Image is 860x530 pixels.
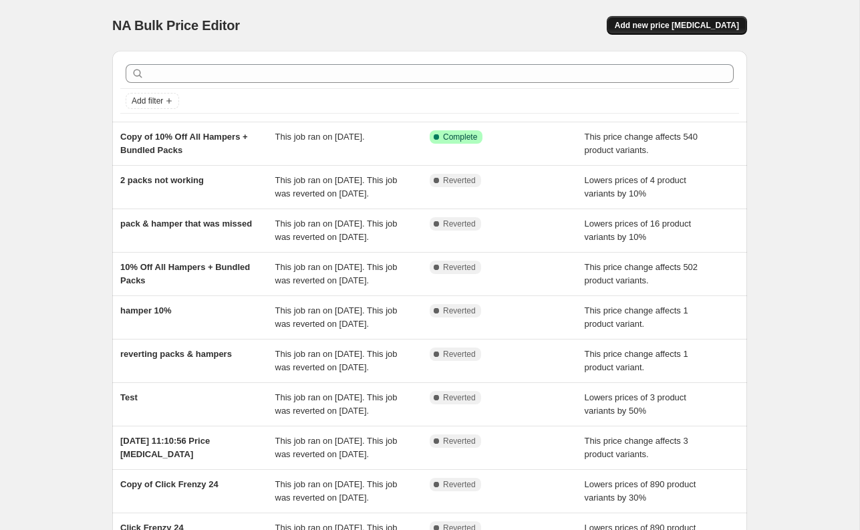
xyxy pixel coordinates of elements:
[443,132,477,142] span: Complete
[615,20,739,31] span: Add new price [MEDICAL_DATA]
[443,262,476,273] span: Reverted
[443,305,476,316] span: Reverted
[126,93,179,109] button: Add filter
[585,479,696,503] span: Lowers prices of 890 product variants by 30%
[275,305,398,329] span: This job ran on [DATE]. This job was reverted on [DATE].
[120,175,204,185] span: 2 packs not working
[120,436,210,459] span: [DATE] 11:10:56 Price [MEDICAL_DATA]
[443,219,476,229] span: Reverted
[275,349,398,372] span: This job ran on [DATE]. This job was reverted on [DATE].
[443,349,476,360] span: Reverted
[275,436,398,459] span: This job ran on [DATE]. This job was reverted on [DATE].
[120,392,138,402] span: Test
[585,392,686,416] span: Lowers prices of 3 product variants by 50%
[120,305,172,315] span: hamper 10%
[275,262,398,285] span: This job ran on [DATE]. This job was reverted on [DATE].
[443,175,476,186] span: Reverted
[112,18,240,33] span: NA Bulk Price Editor
[585,436,688,459] span: This price change affects 3 product variants.
[275,479,398,503] span: This job ran on [DATE]. This job was reverted on [DATE].
[275,219,398,242] span: This job ran on [DATE]. This job was reverted on [DATE].
[585,349,688,372] span: This price change affects 1 product variant.
[275,175,398,198] span: This job ran on [DATE]. This job was reverted on [DATE].
[120,479,219,489] span: Copy of Click Frenzy 24
[443,479,476,490] span: Reverted
[585,175,686,198] span: Lowers prices of 4 product variants by 10%
[585,262,698,285] span: This price change affects 502 product variants.
[443,436,476,446] span: Reverted
[120,262,250,285] span: 10% Off All Hampers + Bundled Packs
[275,132,365,142] span: This job ran on [DATE].
[443,392,476,403] span: Reverted
[585,132,698,155] span: This price change affects 540 product variants.
[132,96,163,106] span: Add filter
[120,132,248,155] span: Copy of 10% Off All Hampers + Bundled Packs
[607,16,747,35] button: Add new price [MEDICAL_DATA]
[120,349,232,359] span: reverting packs & hampers
[120,219,252,229] span: pack & hamper that was missed
[585,219,692,242] span: Lowers prices of 16 product variants by 10%
[585,305,688,329] span: This price change affects 1 product variant.
[275,392,398,416] span: This job ran on [DATE]. This job was reverted on [DATE].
